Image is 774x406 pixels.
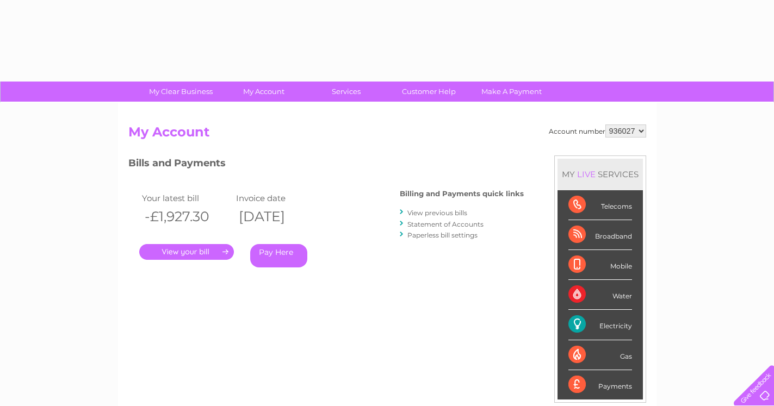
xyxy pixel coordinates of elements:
[407,209,467,217] a: View previous bills
[250,244,307,267] a: Pay Here
[467,82,556,102] a: Make A Payment
[407,231,478,239] a: Paperless bill settings
[219,82,308,102] a: My Account
[568,190,632,220] div: Telecoms
[568,280,632,310] div: Water
[139,191,234,205] td: Your latest bill
[575,169,598,179] div: LIVE
[233,191,328,205] td: Invoice date
[301,82,391,102] a: Services
[136,82,226,102] a: My Clear Business
[549,124,646,138] div: Account number
[568,370,632,399] div: Payments
[139,244,234,260] a: .
[568,220,632,250] div: Broadband
[384,82,474,102] a: Customer Help
[407,220,484,228] a: Statement of Accounts
[558,159,643,190] div: MY SERVICES
[400,190,524,198] h4: Billing and Payments quick links
[568,310,632,340] div: Electricity
[568,250,632,280] div: Mobile
[128,124,646,145] h2: My Account
[568,340,632,370] div: Gas
[128,155,524,174] h3: Bills and Payments
[139,205,234,228] th: -£1,927.30
[233,205,328,228] th: [DATE]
